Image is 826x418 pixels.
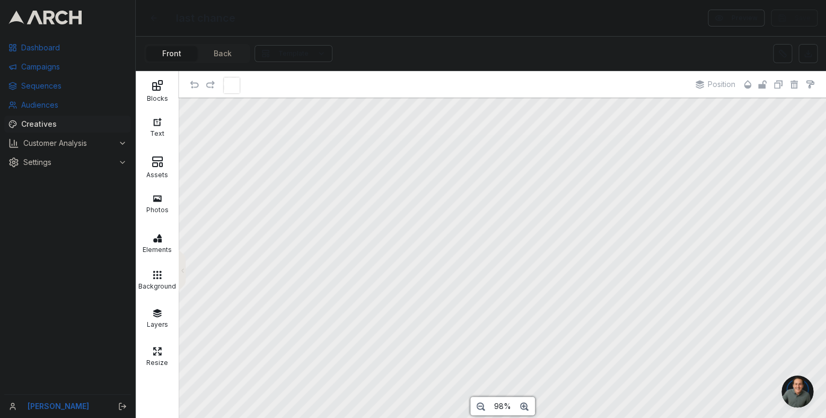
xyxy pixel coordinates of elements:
[21,42,127,53] span: Dashboard
[4,97,131,114] a: Audiences
[28,401,107,412] a: [PERSON_NAME]
[138,203,176,214] div: Photos
[4,39,131,56] a: Dashboard
[138,92,176,102] div: Blocks
[21,100,127,110] span: Audiences
[138,168,176,179] div: Assets
[21,62,127,72] span: Campaigns
[708,10,765,27] button: Preview
[23,157,114,168] span: Settings
[4,154,131,171] button: Settings
[138,356,176,367] div: Resize
[690,76,741,92] button: Position
[4,77,131,94] a: Sequences
[146,46,197,61] button: Front
[708,80,735,89] span: Position
[181,265,183,276] div: <
[138,280,176,290] div: Background
[172,8,240,28] span: last chance
[489,398,516,414] button: 98%
[23,138,114,149] span: Customer Analysis
[138,318,176,328] div: Layers
[4,116,131,133] a: Creatives
[21,81,127,91] span: Sequences
[781,376,813,407] div: Open chat
[197,46,248,61] button: Back
[21,119,127,129] span: Creatives
[254,45,332,62] button: Template
[494,402,511,411] span: 98%
[278,49,309,58] span: Template
[4,135,131,152] button: Customer Analysis
[4,58,131,75] a: Campaigns
[138,127,176,137] div: Text
[138,243,176,254] div: Elements
[115,399,130,414] button: Log out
